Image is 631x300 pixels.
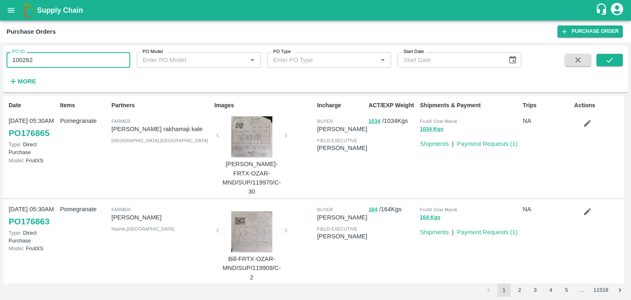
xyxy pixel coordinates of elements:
[613,284,626,297] button: Go to next page
[9,229,57,245] p: Direct Purchase
[111,207,130,212] span: Farmer
[9,157,24,164] span: Model:
[610,2,624,19] div: account of current user
[576,286,589,294] div: …
[317,207,333,212] span: buyer
[378,55,388,65] button: Open
[111,119,130,124] span: Farmer
[595,3,610,18] div: customer-support
[214,101,314,110] p: Images
[111,213,211,222] p: [PERSON_NAME]
[449,136,454,148] div: |
[7,74,38,88] button: More
[368,205,378,215] button: 164
[111,101,211,110] p: Partners
[9,230,21,236] span: Type:
[529,284,542,297] button: Go to page 3
[420,101,519,110] p: Shipments & Payment
[420,119,457,124] span: FruitX Ozar Mandi
[398,52,502,68] input: Start Date
[420,125,443,134] button: 1034 Kgs
[368,101,417,110] p: ACT/EXP Weight
[449,224,454,237] div: |
[317,226,357,231] span: field executive
[368,205,417,214] p: / 164 Kgs
[560,284,573,297] button: Go to page 5
[60,116,108,125] p: Pomegranate
[591,284,611,297] button: Go to page 11516
[368,116,417,126] p: / 1034 Kgs
[317,125,367,134] p: [PERSON_NAME]
[221,254,283,282] p: Bill-FRTX-OZAR-MND/SUP/119909/C-2
[60,101,108,110] p: Items
[523,101,571,110] p: Trips
[9,214,49,229] a: PO176863
[497,284,511,297] button: page 1
[420,141,449,147] a: Shipments
[247,55,258,65] button: Open
[317,232,367,241] p: [PERSON_NAME]
[523,116,571,125] p: NA
[513,284,526,297] button: Go to page 2
[317,101,365,110] p: Incharge
[221,159,283,196] p: [PERSON_NAME]-FRTX-OZAR-MND/SUP/119970/C-30
[37,6,83,14] b: Supply Chain
[9,101,57,110] p: Date
[7,52,130,68] input: Enter PO ID
[7,26,56,37] div: Purchase Orders
[270,55,364,65] input: Enter PO Type
[457,229,518,235] a: Payment Requests (1)
[9,205,57,214] p: [DATE] 05:30AM
[111,226,174,231] span: Nashik , [GEOGRAPHIC_DATA]
[21,2,37,18] img: logo
[457,141,518,147] a: Payment Requests (1)
[273,48,291,55] label: PO Type
[574,101,622,110] p: Actions
[18,78,36,85] strong: More
[143,48,163,55] label: PO Model
[2,1,21,20] button: open drawer
[420,207,457,212] span: FruitX Ozar Mandi
[9,116,57,125] p: [DATE] 05:30AM
[403,48,424,55] label: Start Date
[9,141,21,148] span: Type:
[317,143,367,152] p: [PERSON_NAME]
[317,213,367,222] p: [PERSON_NAME]
[37,5,595,16] a: Supply Chain
[523,205,571,214] p: NA
[12,48,25,55] label: PO ID
[60,205,108,214] p: Pomegranate
[9,245,24,252] span: Model:
[420,229,449,235] a: Shipments
[139,55,234,65] input: Enter PO Model
[420,213,440,222] button: 164 Kgs
[505,52,520,68] button: Choose date
[317,138,357,143] span: field executive
[111,125,211,134] p: [PERSON_NAME] rakhamaji kale
[481,284,628,297] nav: pagination navigation
[9,157,57,164] p: FruitXS
[544,284,557,297] button: Go to page 4
[317,119,333,124] span: buyer
[9,126,49,141] a: PO176865
[368,117,380,126] button: 1034
[9,141,57,156] p: Direct Purchase
[111,138,208,143] span: [GEOGRAPHIC_DATA] , [GEOGRAPHIC_DATA]
[9,245,57,252] p: FruitXS
[557,25,623,37] a: Purchase Order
